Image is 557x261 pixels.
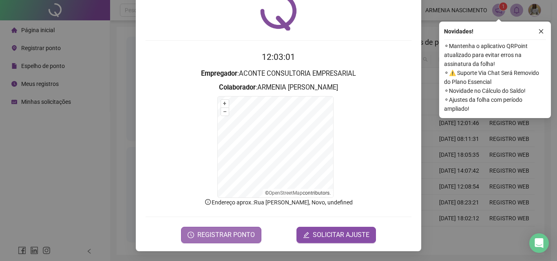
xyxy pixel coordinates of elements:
[221,100,229,107] button: +
[201,70,237,77] strong: Empregador
[265,190,331,196] li: © contributors.
[529,233,549,253] div: Open Intercom Messenger
[204,198,212,206] span: info-circle
[303,232,309,238] span: edit
[313,230,369,240] span: SOLICITAR AJUSTE
[444,86,546,95] span: ⚬ Novidade no Cálculo do Saldo!
[444,68,546,86] span: ⚬ ⚠️ Suporte Via Chat Será Removido do Plano Essencial
[269,190,303,196] a: OpenStreetMap
[146,198,411,207] p: Endereço aprox. : Rua [PERSON_NAME], Novo, undefined
[262,52,295,62] time: 12:03:01
[444,42,546,68] span: ⚬ Mantenha o aplicativo QRPoint atualizado para evitar erros na assinatura da folha!
[444,95,546,113] span: ⚬ Ajustes da folha com período ampliado!
[296,227,376,243] button: editSOLICITAR AJUSTE
[221,108,229,116] button: –
[197,230,255,240] span: REGISTRAR PONTO
[188,232,194,238] span: clock-circle
[219,83,256,91] strong: Colaborador
[146,68,411,79] h3: : ACONTE CONSULTORIA EMPRESARIAL
[181,227,261,243] button: REGISTRAR PONTO
[146,82,411,93] h3: : ARMENIA [PERSON_NAME]
[538,29,544,34] span: close
[444,27,473,36] span: Novidades !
